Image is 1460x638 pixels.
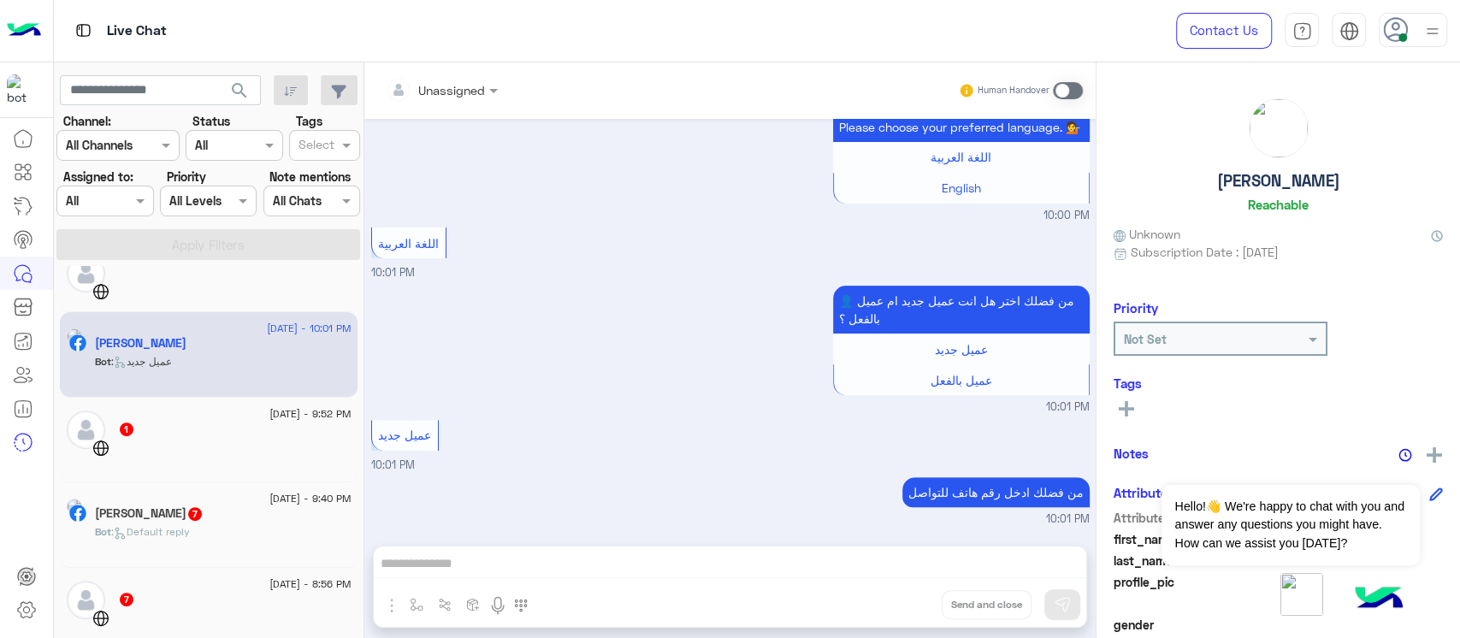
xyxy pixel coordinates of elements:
[1114,573,1277,612] span: profile_pic
[1280,573,1323,616] img: picture
[1280,616,1444,634] span: null
[95,336,186,351] h5: Mohamed Ebrahim
[1114,300,1158,316] h6: Priority
[7,74,38,105] img: 171468393613305
[229,80,250,101] span: search
[978,84,1049,97] small: Human Handover
[269,406,351,422] span: [DATE] - 9:52 PM
[1114,485,1174,500] h6: Attributes
[1285,13,1319,49] a: tab
[120,593,133,606] span: 7
[63,168,133,186] label: Assigned to:
[92,440,109,457] img: WebChat
[167,168,206,186] label: Priority
[107,20,167,43] p: Live Chat
[95,506,204,521] h5: Yaman Elezaby
[67,411,105,449] img: defaultAdmin.png
[902,477,1090,507] p: 16/9/2025, 10:01 PM
[833,286,1090,334] p: 16/9/2025, 10:01 PM
[371,458,415,471] span: 10:01 PM
[1114,375,1443,391] h6: Tags
[1292,21,1312,41] img: tab
[1043,208,1090,224] span: 10:00 PM
[935,342,988,357] span: عميل جديد
[931,150,991,164] span: اللغة العربية
[1114,446,1149,461] h6: Notes
[67,328,82,344] img: picture
[1046,399,1090,416] span: 10:01 PM
[942,180,981,195] span: English
[69,505,86,522] img: Facebook
[1114,225,1180,243] span: Unknown
[1250,99,1308,157] img: picture
[92,610,109,627] img: WebChat
[931,373,992,387] span: عميل بالفعل
[69,334,86,351] img: Facebook
[188,507,202,521] span: 7
[1114,530,1277,548] span: first_name
[296,135,334,157] div: Select
[269,168,351,186] label: Note mentions
[1046,511,1090,528] span: 10:01 PM
[1131,243,1279,261] span: Subscription Date : [DATE]
[371,266,415,279] span: 10:01 PM
[269,491,351,506] span: [DATE] - 9:40 PM
[1161,485,1419,565] span: Hello!👋 We're happy to chat with you and answer any questions you might have. How can we assist y...
[1427,447,1442,463] img: add
[219,75,261,112] button: search
[63,112,111,130] label: Channel:
[73,20,94,41] img: tab
[7,13,41,49] img: Logo
[95,355,111,368] span: Bot
[296,112,322,130] label: Tags
[92,283,109,300] img: WebChat
[1339,21,1359,41] img: tab
[942,590,1031,619] button: Send and close
[378,236,439,251] span: اللغة العربية
[120,422,133,436] span: 1
[378,428,431,442] span: عميل جديد
[1114,509,1277,527] span: Attribute Name
[1114,552,1277,570] span: last_name
[269,576,351,592] span: [DATE] - 8:56 PM
[1248,197,1309,212] h6: Reachable
[1176,13,1272,49] a: Contact Us
[1349,570,1409,629] img: hulul-logo.png
[1217,171,1340,191] h5: [PERSON_NAME]
[67,254,105,292] img: defaultAdmin.png
[95,525,111,538] span: Bot
[67,581,105,619] img: defaultAdmin.png
[111,525,190,538] span: : Default reply
[67,499,82,514] img: picture
[1422,21,1443,42] img: profile
[267,321,351,336] span: [DATE] - 10:01 PM
[56,229,360,260] button: Apply Filters
[111,355,172,368] span: : عميل جديد
[192,112,230,130] label: Status
[1114,616,1277,634] span: gender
